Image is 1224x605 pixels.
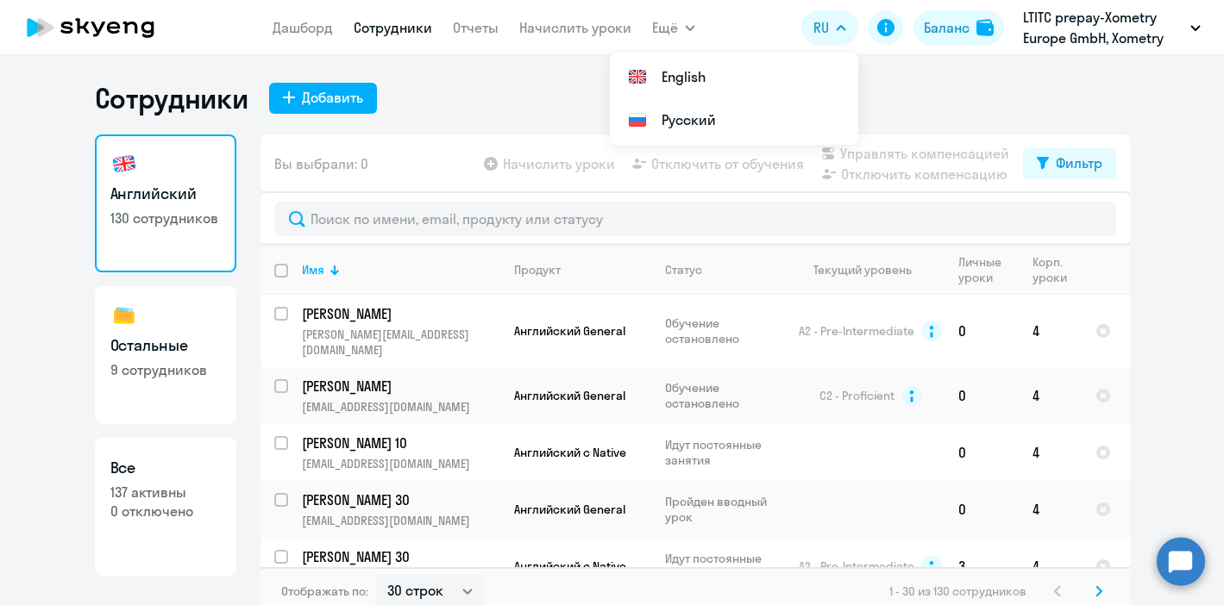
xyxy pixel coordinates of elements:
[281,583,368,599] span: Отображать по:
[514,558,626,574] span: Английский с Native
[1019,367,1082,424] td: 4
[627,109,648,130] img: Русский
[302,87,363,108] div: Добавить
[110,183,221,205] h3: Английский
[1023,148,1116,179] button: Фильтр
[627,66,648,87] img: English
[110,209,221,228] p: 130 сотрудников
[302,490,499,509] a: [PERSON_NAME] 30
[665,315,783,346] p: Обучение остановлено
[610,52,858,145] ul: Ещё
[95,438,236,576] a: Все137 активны0 отключено
[302,433,499,452] a: [PERSON_NAME] 10
[652,10,695,45] button: Ещё
[1019,424,1082,481] td: 4
[110,302,138,329] img: others
[1023,7,1183,48] p: LTITC prepay-Xometry Europe GmbH, Xometry Europe GmbH
[799,323,914,339] span: A2 - Pre-Intermediate
[958,254,1018,285] div: Личные уроки
[302,262,324,278] div: Имя
[354,19,432,36] a: Сотрудники
[1014,7,1209,48] button: LTITC prepay-Xometry Europe GmbH, Xometry Europe GmbH
[813,17,829,38] span: RU
[945,367,1019,424] td: 0
[945,481,1019,538] td: 0
[519,19,631,36] a: Начислить уроки
[514,445,626,460] span: Английский с Native
[514,262,650,278] div: Продукт
[302,547,497,566] p: [PERSON_NAME] 30
[813,262,912,278] div: Текущий уровень
[95,134,236,272] a: Английский130 сотрудников
[110,502,221,521] p: 0 отключено
[302,304,499,323] a: [PERSON_NAME]
[665,262,702,278] div: Статус
[819,388,894,403] span: C2 - Proficient
[1056,153,1102,173] div: Фильтр
[514,388,625,403] span: Английский General
[665,494,783,525] p: Пройден вводный урок
[302,327,499,358] p: [PERSON_NAME][EMAIL_ADDRESS][DOMAIN_NAME]
[302,262,499,278] div: Имя
[302,547,499,566] a: [PERSON_NAME] 30
[110,457,221,479] h3: Все
[1033,254,1081,285] div: Корп. уроки
[665,380,783,411] p: Обучение остановлено
[1019,295,1082,367] td: 4
[274,153,368,174] span: Вы выбрали: 0
[302,377,499,396] a: [PERSON_NAME]
[514,502,625,517] span: Английский General
[958,254,1002,285] div: Личные уроки
[302,490,497,509] p: [PERSON_NAME] 30
[913,10,1004,45] button: Балансbalance
[665,262,783,278] div: Статус
[453,19,499,36] a: Отчеты
[273,19,333,36] a: Дашборд
[1019,481,1082,538] td: 4
[514,323,625,339] span: Английский General
[95,81,248,115] h1: Сотрудники
[302,513,499,528] p: [EMAIL_ADDRESS][DOMAIN_NAME]
[945,424,1019,481] td: 0
[110,150,138,178] img: english
[110,360,221,379] p: 9 сотрудников
[945,295,1019,367] td: 0
[269,83,377,114] button: Добавить
[665,437,783,468] p: Идут постоянные занятия
[95,286,236,424] a: Остальные9 сотрудников
[514,262,561,278] div: Продукт
[302,377,497,396] p: [PERSON_NAME]
[302,456,499,471] p: [EMAIL_ADDRESS][DOMAIN_NAME]
[976,19,994,36] img: balance
[302,399,499,415] p: [EMAIL_ADDRESS][DOMAIN_NAME]
[652,17,678,38] span: Ещё
[945,538,1019,595] td: 3
[302,433,497,452] p: [PERSON_NAME] 10
[799,558,914,574] span: A2 - Pre-Intermediate
[801,10,858,45] button: RU
[110,334,221,357] h3: Остальные
[1019,538,1082,595] td: 4
[1033,254,1067,285] div: Корп. уроки
[665,551,783,582] p: Идут постоянные занятия
[110,483,221,502] p: 137 активны
[302,304,497,323] p: [PERSON_NAME]
[798,262,944,278] div: Текущий уровень
[274,202,1116,236] input: Поиск по имени, email, продукту или статусу
[924,17,970,38] div: Баланс
[889,583,1026,599] span: 1 - 30 из 130 сотрудников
